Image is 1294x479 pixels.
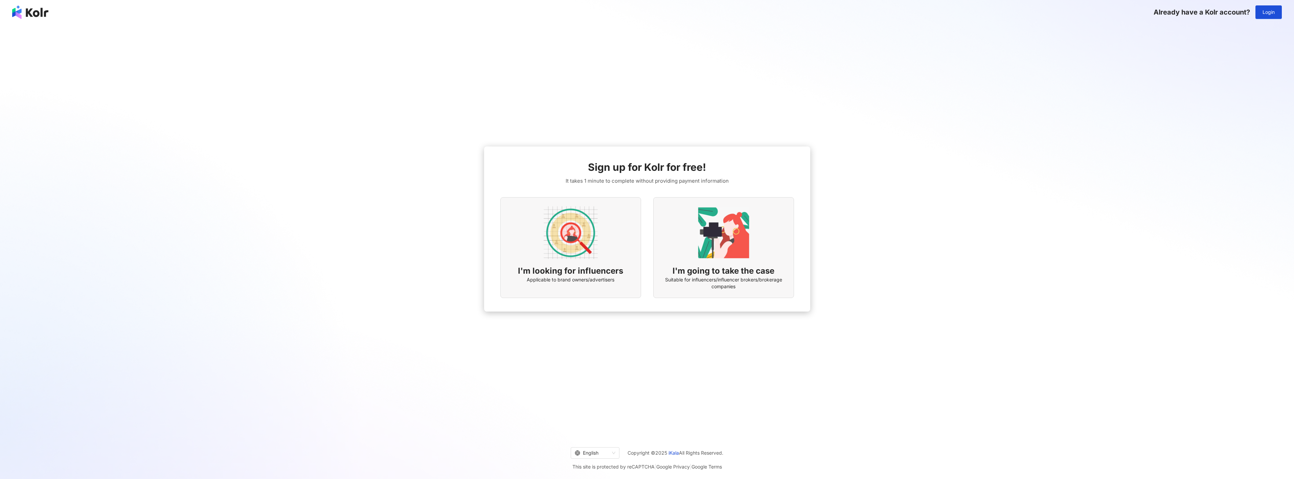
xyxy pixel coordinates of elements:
span: Applicable to brand owners/advertisers [527,276,614,283]
span: Already have a Kolr account? [1154,8,1250,16]
img: KOL identity option [697,206,751,260]
a: Google Terms [691,464,722,470]
a: Google Privacy [656,464,690,470]
span: I'm going to take the case [673,265,774,277]
button: Login [1255,5,1282,19]
span: Sign up for Kolr for free! [588,160,706,174]
span: | [655,464,656,470]
span: It takes 1 minute to complete without providing payment information [566,177,729,185]
span: Copyright © 2025 All Rights Reserved. [628,449,723,457]
a: iKala [668,450,679,456]
div: English [575,448,609,458]
span: Suitable for influencers/influencer brokers/brokerage companies [662,276,786,290]
span: | [690,464,691,470]
img: AD identity option [544,206,598,260]
img: logo [12,5,48,19]
span: This site is protected by reCAPTCHA [572,463,722,471]
span: I'm looking for influencers [518,265,623,277]
span: Login [1263,9,1275,15]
